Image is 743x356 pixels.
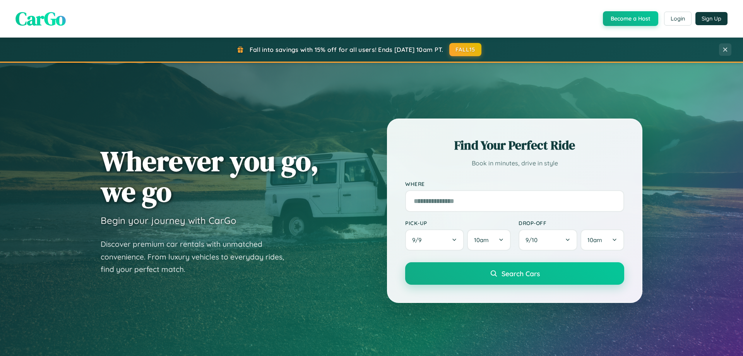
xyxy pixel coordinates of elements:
[405,181,624,187] label: Where
[405,158,624,169] p: Book in minutes, drive in style
[405,137,624,154] h2: Find Your Perfect Ride
[580,229,624,251] button: 10am
[405,220,511,226] label: Pick-up
[101,146,319,207] h1: Wherever you go, we go
[502,269,540,278] span: Search Cars
[15,6,66,31] span: CarGo
[695,12,728,25] button: Sign Up
[101,215,236,226] h3: Begin your journey with CarGo
[405,229,464,251] button: 9/9
[467,229,511,251] button: 10am
[587,236,602,244] span: 10am
[405,262,624,285] button: Search Cars
[449,43,482,56] button: FALL15
[526,236,541,244] span: 9 / 10
[519,220,624,226] label: Drop-off
[412,236,425,244] span: 9 / 9
[250,46,443,53] span: Fall into savings with 15% off for all users! Ends [DATE] 10am PT.
[474,236,489,244] span: 10am
[664,12,692,26] button: Login
[603,11,658,26] button: Become a Host
[519,229,577,251] button: 9/10
[101,238,294,276] p: Discover premium car rentals with unmatched convenience. From luxury vehicles to everyday rides, ...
